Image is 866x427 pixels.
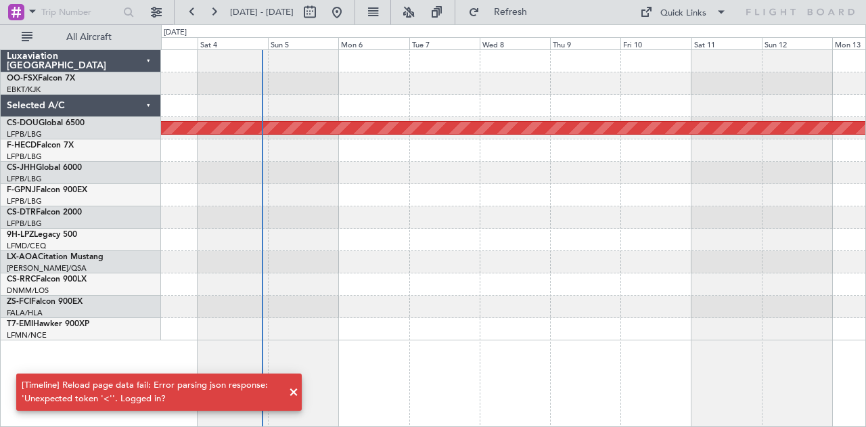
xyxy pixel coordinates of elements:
span: CS-DTR [7,208,36,217]
div: Fri 10 [620,37,691,49]
a: LFPB/LBG [7,152,42,162]
span: CS-DOU [7,119,39,127]
span: OO-FSX [7,74,38,83]
div: Thu 9 [550,37,620,49]
span: F-HECD [7,141,37,150]
div: Sun 12 [762,37,832,49]
a: LFPB/LBG [7,219,42,229]
span: F-GPNJ [7,186,36,194]
button: All Aircraft [15,26,147,48]
a: LFPB/LBG [7,174,42,184]
a: T7-EMIHawker 900XP [7,320,89,328]
div: [Timeline] Reload page data fail: Error parsing json response: 'Unexpected token '<''. Logged in? [22,379,281,405]
div: Quick Links [660,7,706,20]
div: Sat 4 [198,37,268,49]
a: DNMM/LOS [7,286,49,296]
span: 9H-LPZ [7,231,34,239]
span: T7-EMI [7,320,33,328]
span: CS-JHH [7,164,36,172]
a: [PERSON_NAME]/QSA [7,263,87,273]
span: All Aircraft [35,32,143,42]
span: ZS-FCI [7,298,31,306]
button: Refresh [462,1,543,23]
a: LFMN/NCE [7,330,47,340]
a: OO-FSXFalcon 7X [7,74,75,83]
a: LFPB/LBG [7,196,42,206]
div: Sat 11 [691,37,762,49]
span: CS-RRC [7,275,36,284]
span: LX-AOA [7,253,38,261]
a: LFMD/CEQ [7,241,46,251]
a: EBKT/KJK [7,85,41,95]
a: CS-RRCFalcon 900LX [7,275,87,284]
div: Wed 8 [480,37,550,49]
a: LFPB/LBG [7,129,42,139]
a: LX-AOACitation Mustang [7,253,104,261]
div: Tue 7 [409,37,480,49]
div: [DATE] [164,27,187,39]
div: Mon 6 [338,37,409,49]
a: CS-DTRFalcon 2000 [7,208,82,217]
input: Trip Number [41,2,119,22]
a: CS-DOUGlobal 6500 [7,119,85,127]
a: FALA/HLA [7,308,43,318]
div: Fri 3 [127,37,198,49]
a: ZS-FCIFalcon 900EX [7,298,83,306]
a: 9H-LPZLegacy 500 [7,231,77,239]
a: CS-JHHGlobal 6000 [7,164,82,172]
a: F-HECDFalcon 7X [7,141,74,150]
a: F-GPNJFalcon 900EX [7,186,87,194]
span: Refresh [482,7,539,17]
button: Quick Links [633,1,733,23]
span: [DATE] - [DATE] [230,6,294,18]
div: Sun 5 [268,37,338,49]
